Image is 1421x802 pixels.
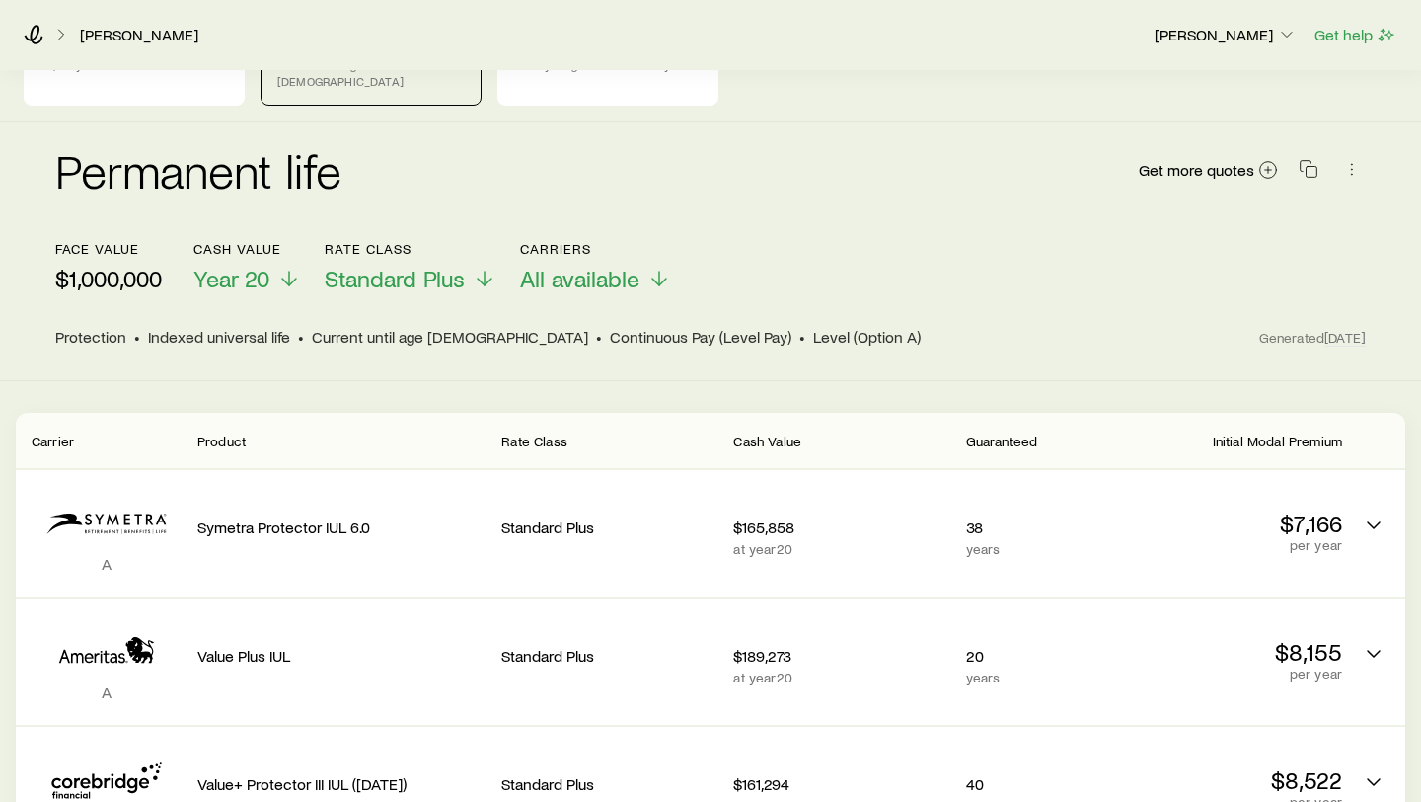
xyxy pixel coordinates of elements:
[277,57,465,89] p: Current until age [DEMOGRAPHIC_DATA]
[733,646,949,666] p: $189,273
[813,327,921,347] span: Level (Option A)
[325,241,496,293] button: Rate ClassStandard Plus
[79,26,199,44] a: [PERSON_NAME]
[799,327,805,347] span: •
[966,541,1110,557] p: years
[1139,162,1254,178] span: Get more quotes
[55,146,341,194] h2: Permanent life
[501,774,717,794] p: Standard Plus
[733,433,801,449] span: Cash Value
[148,327,290,347] span: Indexed universal life
[520,241,671,293] button: CarriersAll available
[32,554,182,574] p: A
[733,518,949,537] p: $165,858
[197,518,486,537] p: Symetra Protector IUL 6.0
[197,433,246,449] span: Product
[1213,433,1342,449] span: Initial Modal Premium
[1126,638,1342,666] p: $8,155
[501,518,717,537] p: Standard Plus
[312,327,588,347] span: Current until age [DEMOGRAPHIC_DATA]
[55,241,162,257] p: face value
[1126,666,1342,682] p: per year
[55,327,126,347] span: Protection
[1154,24,1298,47] button: [PERSON_NAME]
[193,241,301,257] p: Cash Value
[1126,510,1342,537] p: $7,166
[325,241,496,257] p: Rate Class
[1126,537,1342,553] p: per year
[1324,329,1366,347] span: [DATE]
[610,327,791,347] span: Continuous Pay (Level Pay)
[733,774,949,794] p: $161,294
[966,646,1110,666] p: 20
[966,518,1110,537] p: 38
[596,327,602,347] span: •
[501,433,567,449] span: Rate Class
[520,241,671,257] p: Carriers
[966,774,1110,794] p: 40
[298,327,304,347] span: •
[966,433,1038,449] span: Guaranteed
[520,265,639,292] span: All available
[733,541,949,557] p: at year 20
[32,682,182,702] p: A
[55,265,162,292] p: $1,000,000
[193,265,269,292] span: Year 20
[1155,25,1297,44] p: [PERSON_NAME]
[32,433,74,449] span: Carrier
[733,670,949,685] p: at year 20
[1259,329,1366,347] span: Generated
[1126,766,1342,794] p: $8,522
[197,774,486,794] p: Value+ Protector III IUL ([DATE])
[966,670,1110,685] p: years
[501,646,717,666] p: Standard Plus
[1313,24,1397,46] button: Get help
[1138,159,1279,182] a: Get more quotes
[193,241,301,293] button: Cash ValueYear 20
[325,265,465,292] span: Standard Plus
[134,327,140,347] span: •
[197,646,486,666] p: Value Plus IUL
